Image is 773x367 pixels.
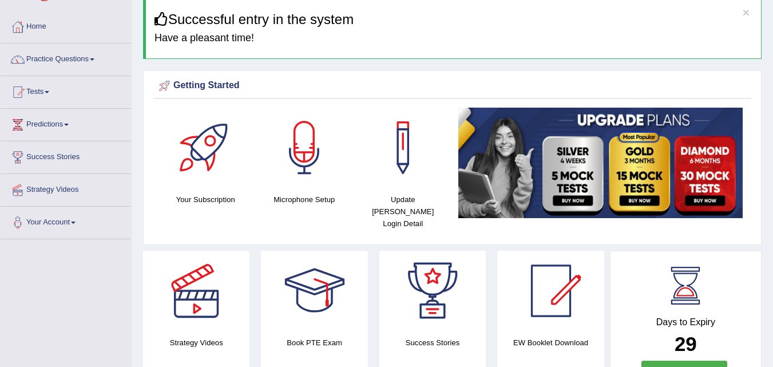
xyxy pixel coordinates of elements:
[156,77,748,94] div: Getting Started
[1,141,131,170] a: Success Stories
[1,109,131,137] a: Predictions
[162,194,249,206] h4: Your Subscription
[379,337,486,349] h4: Success Stories
[154,33,752,44] h4: Have a pleasant time!
[1,44,131,72] a: Practice Questions
[1,11,131,40] a: Home
[1,174,131,203] a: Strategy Videos
[497,337,604,349] h4: EW Booklet Download
[743,6,750,18] button: ×
[261,337,367,349] h4: Book PTE Exam
[154,12,752,27] h3: Successful entry in the system
[143,337,249,349] h4: Strategy Videos
[623,317,748,327] h4: Days to Expiry
[675,333,697,355] b: 29
[1,76,131,105] a: Tests
[261,194,348,206] h4: Microphone Setup
[1,207,131,235] a: Your Account
[458,108,743,218] img: small5.jpg
[359,194,447,230] h4: Update [PERSON_NAME] Login Detail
